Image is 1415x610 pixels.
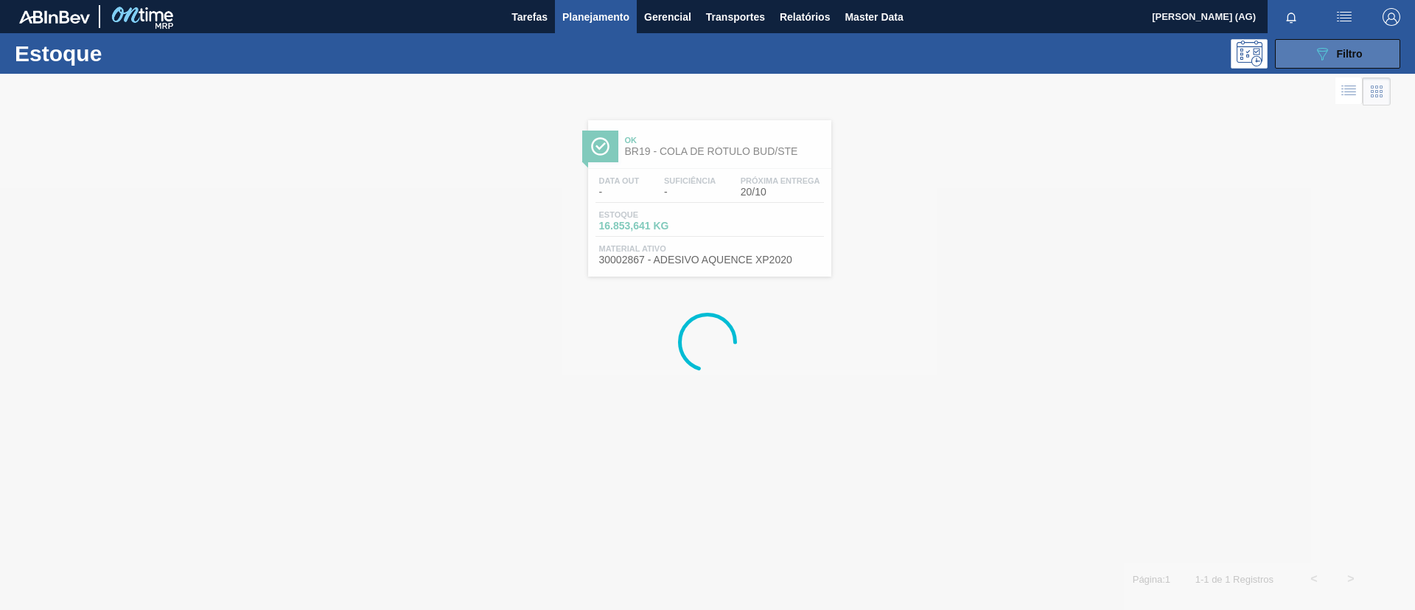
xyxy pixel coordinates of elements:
span: Relatórios [780,8,830,26]
span: Planejamento [562,8,629,26]
img: Logout [1383,8,1400,26]
span: Transportes [706,8,765,26]
span: Tarefas [511,8,548,26]
span: Gerencial [644,8,691,26]
img: TNhmsLtSVTkK8tSr43FrP2fwEKptu5GPRR3wAAAABJRU5ErkJggg== [19,10,90,24]
span: Filtro [1337,48,1363,60]
button: Notificações [1268,7,1315,27]
img: userActions [1335,8,1353,26]
h1: Estoque [15,45,235,62]
button: Filtro [1275,39,1400,69]
span: Master Data [845,8,903,26]
div: Pogramando: nenhum usuário selecionado [1231,39,1268,69]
